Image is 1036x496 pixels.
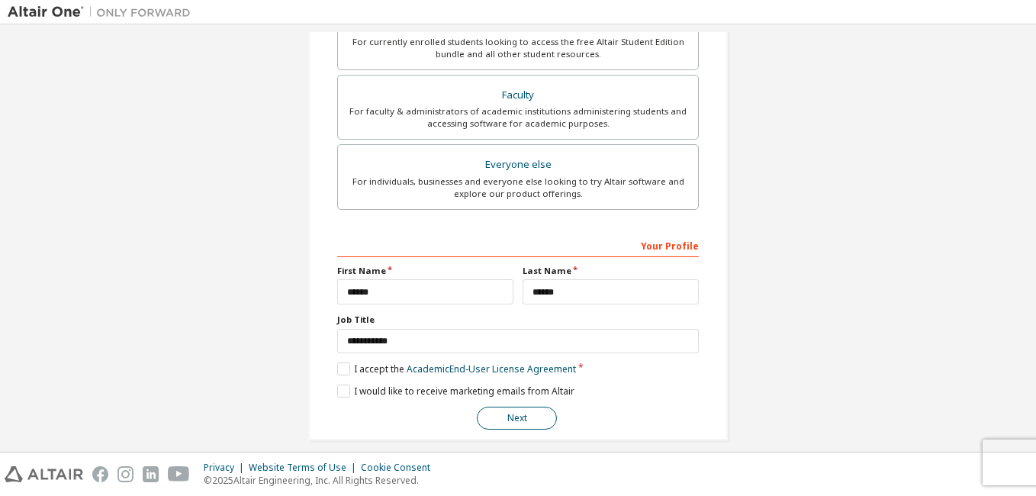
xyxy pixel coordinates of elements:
img: facebook.svg [92,466,108,482]
label: First Name [337,265,513,277]
label: Job Title [337,314,699,326]
div: Faculty [347,85,689,106]
div: Your Profile [337,233,699,257]
img: Altair One [8,5,198,20]
div: For individuals, businesses and everyone else looking to try Altair software and explore our prod... [347,176,689,200]
div: For currently enrolled students looking to access the free Altair Student Edition bundle and all ... [347,36,689,60]
div: Privacy [204,462,249,474]
img: instagram.svg [117,466,134,482]
img: youtube.svg [168,466,190,482]
a: Academic End-User License Agreement [407,362,576,375]
label: I would like to receive marketing emails from Altair [337,385,574,398]
label: Last Name [523,265,699,277]
label: I accept the [337,362,576,375]
img: altair_logo.svg [5,466,83,482]
div: For faculty & administrators of academic institutions administering students and accessing softwa... [347,105,689,130]
p: © 2025 Altair Engineering, Inc. All Rights Reserved. [204,474,439,487]
div: Everyone else [347,154,689,176]
div: Cookie Consent [361,462,439,474]
div: Website Terms of Use [249,462,361,474]
button: Next [477,407,557,430]
img: linkedin.svg [143,466,159,482]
